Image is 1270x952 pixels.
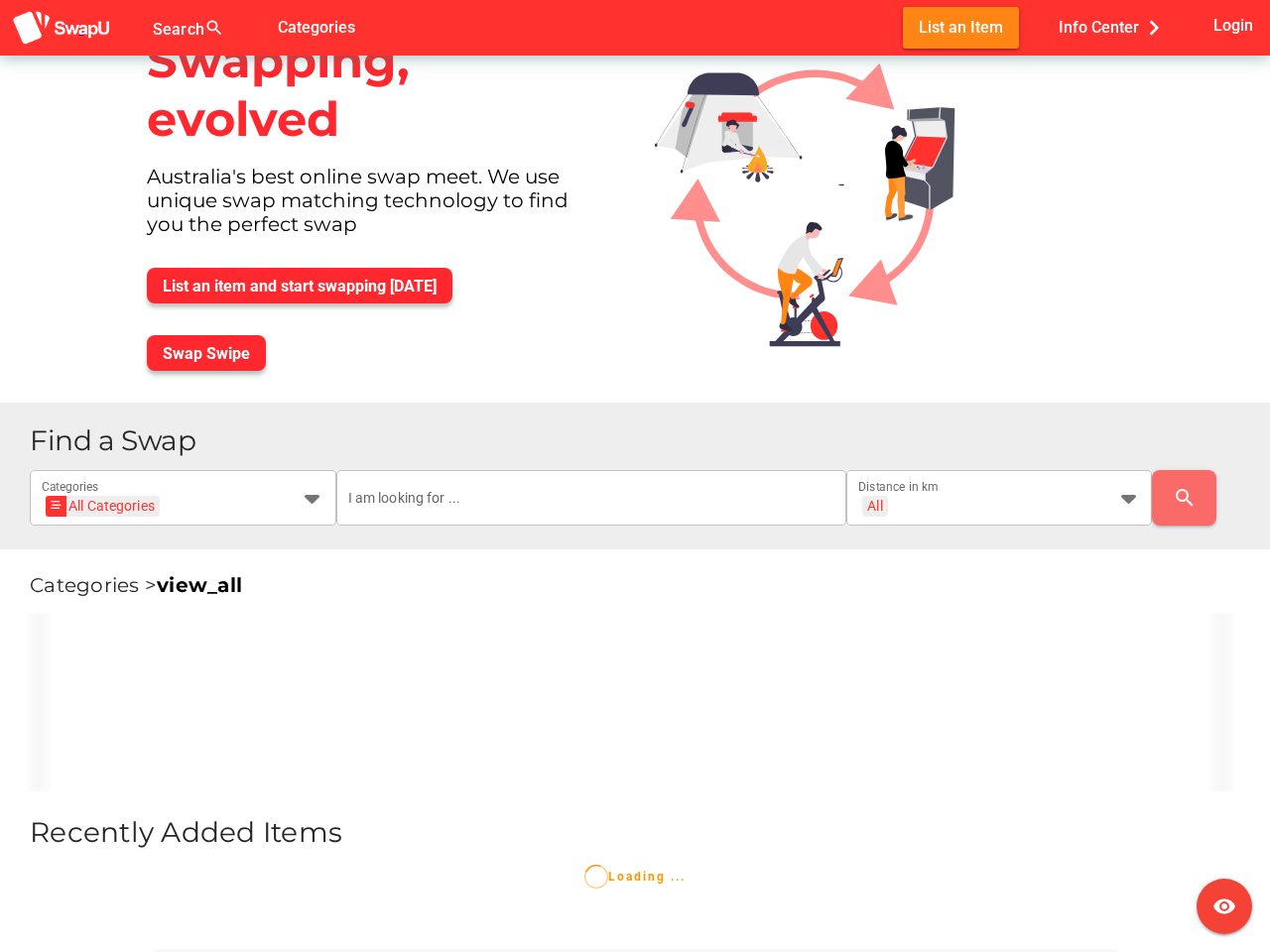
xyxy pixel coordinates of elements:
i: false [248,16,272,40]
span: Categories > [30,573,242,597]
button: Categories [262,7,371,48]
h1: Find a Swap [30,426,1254,455]
span: List an item and start swapping [DATE] [163,277,437,296]
input: I am looking for ... [348,470,834,526]
span: Recently Added Items [30,815,342,849]
div: All Categories [52,496,155,517]
div: Swapping, evolved [131,16,623,165]
i: search [1173,486,1197,510]
button: Info Center [1043,7,1185,48]
i: visibility [1212,894,1236,918]
button: List an Item [903,7,1019,48]
span: Login [1213,12,1253,39]
div: All [867,497,882,515]
a: Categories [262,17,371,36]
span: Categories [278,11,355,44]
span: Loading ... [584,870,686,884]
span: List an Item [919,14,1003,41]
button: Swap Swipe [147,335,266,371]
span: Swap Swipe [163,344,250,363]
button: List an item and start swapping [DATE] [147,268,452,303]
div: Australia's best online swap meet. We use unique swap matching technology to find you the perfect... [131,165,623,252]
span: Info Center [1059,11,1169,44]
i: chevron_right [1139,13,1169,43]
a: view_all [157,573,242,597]
button: Login [1209,7,1258,44]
